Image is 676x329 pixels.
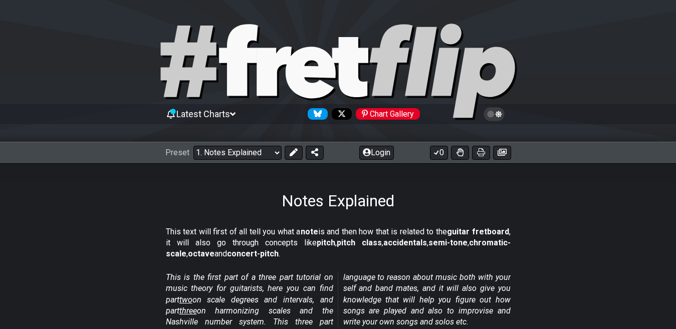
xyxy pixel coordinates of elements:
strong: accidentals [383,238,427,247]
h1: Notes Explained [282,191,394,210]
button: Edit Preset [285,146,303,160]
span: Toggle light / dark theme [489,110,500,119]
strong: octave [188,249,214,258]
span: three [179,306,197,315]
strong: pitch [317,238,335,247]
button: Print [472,146,490,160]
strong: guitar fretboard [447,227,509,236]
strong: note [301,227,318,236]
a: #fretflip at Pinterest [352,108,420,120]
span: Latest Charts [176,109,230,119]
strong: concert-pitch [227,249,279,258]
div: Chart Gallery [356,108,420,120]
span: Preset [165,148,189,157]
button: Toggle Dexterity for all fretkits [451,146,469,160]
button: Login [359,146,394,160]
a: Follow #fretflip at Bluesky [304,108,328,120]
strong: pitch class [337,238,382,247]
p: This text will first of all tell you what a is and then how that is related to the , it will also... [166,226,511,260]
strong: semi-tone [428,238,468,247]
button: 0 [430,146,448,160]
select: Preset [193,146,282,160]
button: Create image [493,146,511,160]
a: Follow #fretflip at X [328,108,352,120]
button: Share Preset [306,146,324,160]
span: two [179,295,192,304]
